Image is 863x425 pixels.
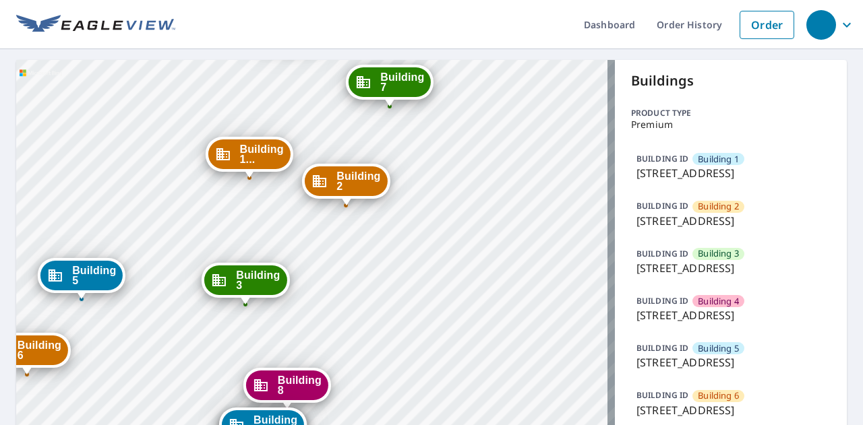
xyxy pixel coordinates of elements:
div: Dropped pin, building Building 5, Commercial property, 9614 River Road Richmond, VA 23229 [38,258,125,300]
span: Building 1... [239,144,283,164]
span: Building 8 [278,375,322,395]
p: BUILDING ID [636,342,688,354]
div: Dropped pin, building Building 8, Commercial property, 9614 River Road Richmond, VA 23229 [243,368,331,410]
div: Dropped pin, building Building 3, Commercial property, 9614 River Road Richmond, VA 23229 [202,263,289,304]
p: BUILDING ID [636,248,688,259]
div: Dropped pin, building Building 10, Commercial property, 9614 River Road Richmond, VA 23229 [205,137,293,178]
p: BUILDING ID [636,295,688,306]
p: [STREET_ADDRESS] [636,165,825,181]
p: BUILDING ID [636,153,688,164]
img: EV Logo [16,15,175,35]
div: Dropped pin, building Building 7, Commercial property, 9614 River Road Richmond, VA 23229 [346,65,434,106]
span: Building 4 [698,295,739,308]
p: Product type [631,107,831,119]
span: Building 6 [698,389,739,402]
p: [STREET_ADDRESS] [636,260,825,276]
span: Building 3 [236,270,280,290]
p: Premium [631,119,831,130]
span: Building 2 [698,200,739,213]
span: Building 5 [72,265,116,286]
span: Building 6 [18,340,61,360]
p: [STREET_ADDRESS] [636,402,825,418]
p: BUILDING ID [636,389,688,401]
p: [STREET_ADDRESS] [636,213,825,229]
p: [STREET_ADDRESS] [636,354,825,370]
span: Building 1 [698,153,739,166]
span: Building 3 [698,247,739,260]
span: Building 7 [380,72,424,92]
a: Order [740,11,794,39]
p: BUILDING ID [636,200,688,211]
p: Buildings [631,71,831,91]
div: Dropped pin, building Building 2, Commercial property, 9614 River Road Richmond, VA 23229 [302,164,390,205]
p: [STREET_ADDRESS] [636,307,825,323]
span: Building 2 [336,171,380,191]
span: Building 5 [698,342,739,355]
